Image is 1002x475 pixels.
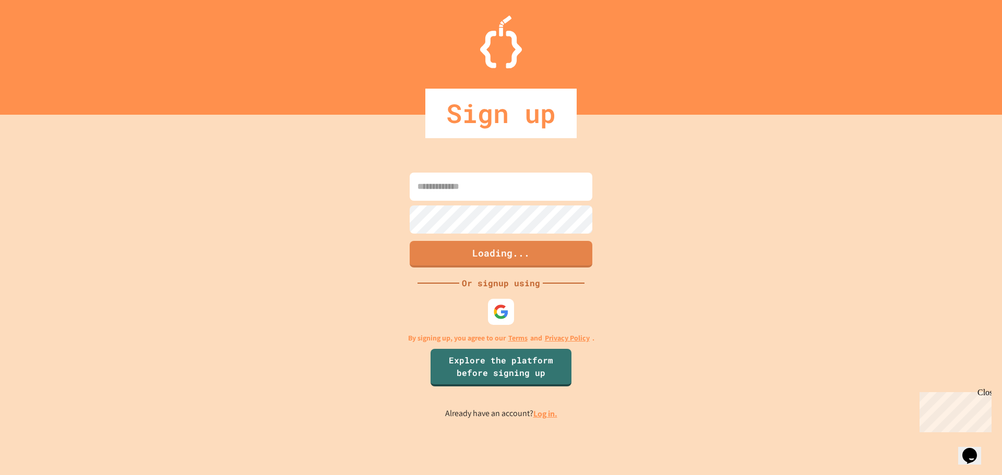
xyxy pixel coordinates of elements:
a: Privacy Policy [545,333,590,344]
a: Log in. [533,408,557,419]
p: By signing up, you agree to our and . [408,333,594,344]
a: Terms [508,333,528,344]
div: Sign up [425,89,577,138]
iframe: chat widget [958,433,992,465]
div: Chat with us now!Close [4,4,72,66]
img: Logo.svg [480,16,522,68]
img: google-icon.svg [493,304,509,320]
a: Explore the platform before signing up [431,349,571,386]
div: Or signup using [459,277,543,289]
p: Already have an account? [445,407,557,420]
button: Loading... [410,241,592,267]
iframe: chat widget [915,388,992,432]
